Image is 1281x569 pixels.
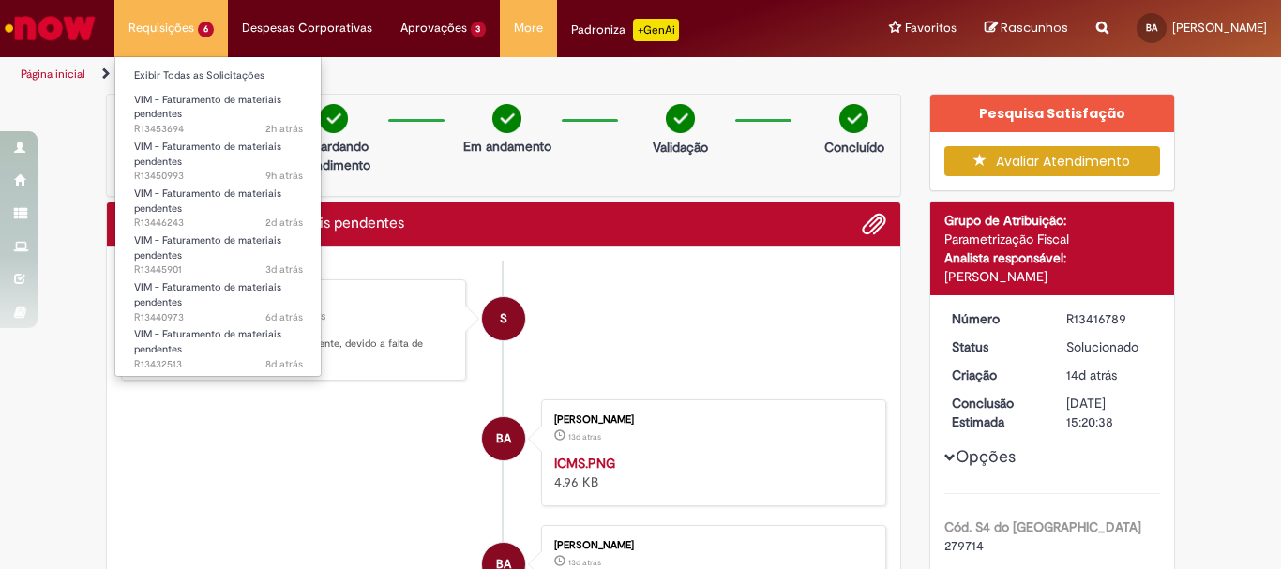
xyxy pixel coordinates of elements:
[2,9,98,47] img: ServiceNow
[1066,367,1117,383] span: 14d atrás
[115,137,322,177] a: Aberto R13450993 : VIM - Faturamento de materiais pendentes
[265,122,303,136] time: 27/08/2025 16:48:02
[134,216,303,231] span: R13446243
[1066,367,1117,383] time: 14/08/2025 10:20:33
[265,216,303,230] span: 2d atrás
[134,169,303,184] span: R13450993
[134,262,303,277] span: R13445901
[115,184,322,224] a: Aberto R13446243 : VIM - Faturamento de materiais pendentes
[463,137,551,156] p: Em andamento
[482,417,525,460] div: Beatriz Alves
[265,216,303,230] time: 25/08/2025 21:38:00
[265,357,303,371] time: 20/08/2025 13:52:48
[944,230,1161,248] div: Parametrização Fiscal
[944,267,1161,286] div: [PERSON_NAME]
[1066,309,1153,328] div: R13416789
[568,557,601,568] span: 13d atrás
[265,310,303,324] span: 6d atrás
[1172,20,1267,36] span: [PERSON_NAME]
[492,104,521,133] img: check-circle-green.png
[653,138,708,157] p: Validação
[115,90,322,130] a: Aberto R13453694 : VIM - Faturamento de materiais pendentes
[930,95,1175,132] div: Pesquisa Satisfação
[265,310,303,324] time: 22/08/2025 16:57:20
[944,248,1161,267] div: Analista responsável:
[265,262,303,277] span: 3d atrás
[862,212,886,236] button: Adicionar anexos
[938,309,1053,328] dt: Número
[265,357,303,371] span: 8d atrás
[134,310,303,325] span: R13440973
[471,22,487,37] span: 3
[115,66,322,86] a: Exibir Todas as Solicitações
[134,357,303,372] span: R13432513
[944,537,984,554] span: 279714
[265,169,303,183] span: 9h atrás
[985,20,1068,37] a: Rascunhos
[134,187,281,216] span: VIM - Faturamento de materiais pendentes
[288,137,379,174] p: Aguardando atendimento
[568,431,601,442] span: 13d atrás
[944,518,1141,535] b: Cód. S4 do [GEOGRAPHIC_DATA]
[134,280,281,309] span: VIM - Faturamento de materiais pendentes
[1066,337,1153,356] div: Solucionado
[938,366,1053,384] dt: Criação
[114,56,322,377] ul: Requisições
[571,19,679,41] div: Padroniza
[568,431,601,442] time: 15/08/2025 16:57:20
[839,104,868,133] img: check-circle-green.png
[666,104,695,133] img: check-circle-green.png
[1066,366,1153,384] div: 14/08/2025 10:20:33
[115,277,322,318] a: Aberto R13440973 : VIM - Faturamento de materiais pendentes
[1001,19,1068,37] span: Rascunhos
[134,140,281,169] span: VIM - Faturamento de materiais pendentes
[265,262,303,277] time: 25/08/2025 17:42:16
[134,93,281,122] span: VIM - Faturamento de materiais pendentes
[905,19,957,37] span: Favoritos
[633,19,679,41] p: +GenAi
[198,22,214,37] span: 6
[554,454,867,491] div: 4.96 KB
[938,337,1053,356] dt: Status
[128,19,194,37] span: Requisições
[824,138,884,157] p: Concluído
[554,455,615,472] a: ICMS.PNG
[134,233,281,262] span: VIM - Faturamento de materiais pendentes
[938,394,1053,431] dt: Conclusão Estimada
[554,414,867,426] div: [PERSON_NAME]
[1066,394,1153,431] div: [DATE] 15:20:38
[496,416,511,461] span: BA
[319,104,348,133] img: check-circle-green.png
[134,327,281,356] span: VIM - Faturamento de materiais pendentes
[568,557,601,568] time: 15/08/2025 16:57:20
[554,540,867,551] div: [PERSON_NAME]
[482,297,525,340] div: System
[1146,22,1157,34] span: BA
[400,19,467,37] span: Aprovações
[514,19,543,37] span: More
[14,57,840,92] ul: Trilhas de página
[944,211,1161,230] div: Grupo de Atribuição:
[21,67,85,82] a: Página inicial
[265,169,303,183] time: 27/08/2025 09:23:45
[115,324,322,365] a: Aberto R13432513 : VIM - Faturamento de materiais pendentes
[242,19,372,37] span: Despesas Corporativas
[134,122,303,137] span: R13453694
[500,296,507,341] span: S
[944,146,1161,176] button: Avaliar Atendimento
[115,231,322,271] a: Aberto R13445901 : VIM - Faturamento de materiais pendentes
[265,122,303,136] span: 2h atrás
